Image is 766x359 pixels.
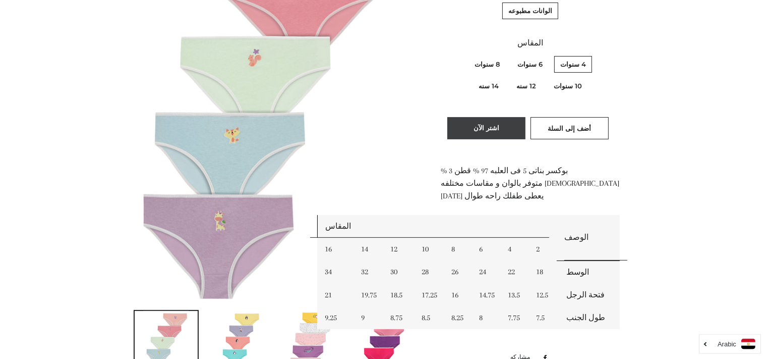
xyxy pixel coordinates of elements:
[317,261,353,284] td: 34
[528,306,557,329] td: 7.5
[441,165,620,202] p: بوكسر بناتى 5 فى العلبه 97 % قطن 3 % [DEMOGRAPHIC_DATA] متوفر بالوان و مقاسات مختلفه يعطى طفلك را...
[500,238,528,261] td: 4
[718,341,736,347] i: Arabic
[415,306,444,329] td: 8.5
[510,78,542,94] label: 12 سنه
[468,56,506,73] label: 8 سنوات
[557,284,620,306] td: فتحة الرجل
[444,284,472,306] td: 16
[554,56,592,73] label: 4 سنوات
[528,284,557,306] td: 12.5
[500,261,528,284] td: 22
[528,261,557,284] td: 18
[447,117,525,139] button: اشتر الآن
[415,284,444,306] td: 17.25
[500,284,528,306] td: 13.5
[502,3,558,19] label: الوانات مطبوعه
[317,306,353,329] td: 9.25
[354,284,383,306] td: 19.75
[383,261,415,284] td: 30
[444,261,472,284] td: 26
[354,306,383,329] td: 9
[557,215,620,261] td: الوصف
[548,124,591,132] span: أضف إلى السلة
[317,238,353,261] td: 16
[472,284,500,306] td: 14.75
[441,37,620,49] label: المقاس
[528,238,557,261] td: 2
[383,238,415,261] td: 12
[354,261,383,284] td: 32
[415,238,444,261] td: 10
[383,284,415,306] td: 18.5
[472,306,500,329] td: 8
[444,238,472,261] td: 8
[472,261,500,284] td: 24
[473,78,505,94] label: 14 سنه
[704,339,755,349] a: Arabic
[531,117,609,139] button: أضف إلى السلة
[500,306,528,329] td: 7.75
[415,261,444,284] td: 28
[317,284,353,306] td: 21
[354,238,383,261] td: 14
[557,306,620,329] td: طول الجنب
[472,238,500,261] td: 6
[511,56,549,73] label: 6 سنوات
[548,78,588,94] label: 10 سنوات
[557,261,620,284] td: الوسط
[444,306,472,329] td: 8.25
[383,306,415,329] td: 8.75
[317,215,557,238] td: المقاس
